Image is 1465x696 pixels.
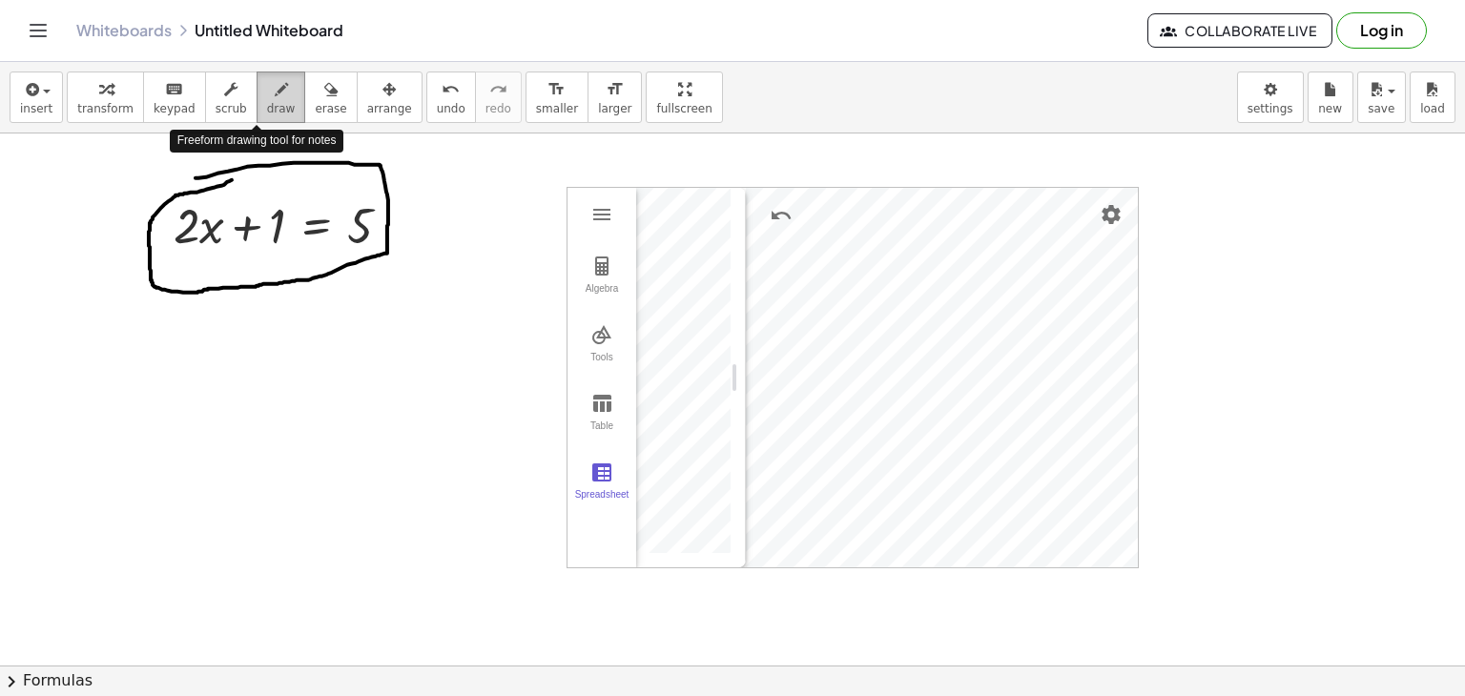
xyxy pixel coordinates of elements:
button: arrange [357,72,423,123]
span: draw [267,102,296,115]
button: format_sizelarger [588,72,642,123]
span: load [1420,102,1445,115]
span: erase [315,102,346,115]
button: format_sizesmaller [526,72,588,123]
button: fullscreen [646,72,722,123]
button: scrub [205,72,258,123]
span: larger [598,102,631,115]
button: insert [10,72,63,123]
button: Toggle navigation [23,15,53,46]
button: redoredo [475,72,522,123]
button: erase [304,72,357,123]
button: save [1357,72,1406,123]
button: load [1410,72,1455,123]
i: keyboard [165,78,183,101]
span: new [1318,102,1342,115]
span: settings [1248,102,1293,115]
span: transform [77,102,134,115]
i: format_size [547,78,566,101]
span: undo [437,102,465,115]
button: transform [67,72,144,123]
span: redo [485,102,511,115]
button: settings [1237,72,1304,123]
i: format_size [606,78,624,101]
button: Collaborate Live [1147,13,1332,48]
span: keypad [154,102,196,115]
button: keyboardkeypad [143,72,206,123]
span: save [1368,102,1394,115]
button: Log in [1336,12,1427,49]
button: new [1308,72,1353,123]
span: Collaborate Live [1164,22,1316,39]
span: smaller [536,102,578,115]
a: Whiteboards [76,21,172,40]
button: undoundo [426,72,476,123]
span: scrub [216,102,247,115]
i: undo [442,78,460,101]
span: arrange [367,102,412,115]
div: Freeform drawing tool for notes [170,130,344,152]
button: draw [257,72,306,123]
span: fullscreen [656,102,712,115]
span: insert [20,102,52,115]
i: redo [489,78,507,101]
